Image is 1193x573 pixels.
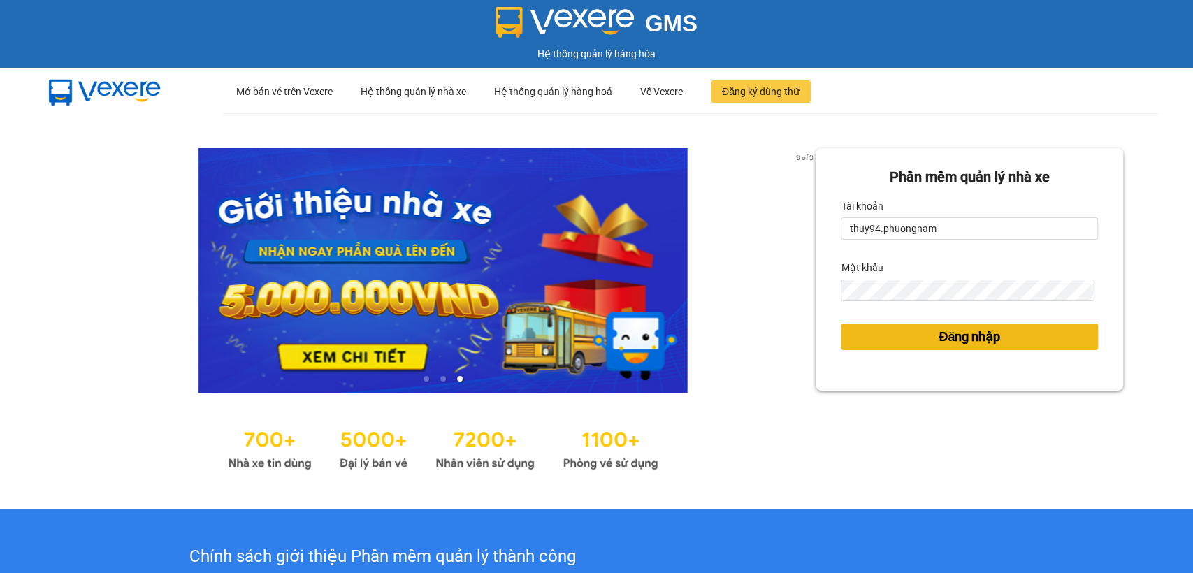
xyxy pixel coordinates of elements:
div: Hệ thống quản lý hàng hoá [494,69,612,114]
div: Mở bán vé trên Vexere [236,69,333,114]
img: mbUUG5Q.png [35,68,175,115]
input: Mật khẩu [841,280,1094,302]
span: GMS [645,10,697,36]
span: Đăng nhập [939,327,1000,347]
li: slide item 2 [440,376,446,382]
a: GMS [496,21,697,32]
button: Đăng ký dùng thử [711,80,811,103]
button: previous slide / item [70,148,89,393]
div: Phần mềm quản lý nhà xe [841,166,1098,188]
li: slide item 1 [424,376,429,382]
div: Hệ thống quản lý hàng hóa [3,46,1190,61]
button: Đăng nhập [841,324,1098,350]
p: 3 of 3 [791,148,816,166]
div: Chính sách giới thiệu Phần mềm quản lý thành công [83,544,681,570]
span: Đăng ký dùng thử [722,84,800,99]
label: Tài khoản [841,195,883,217]
li: slide item 3 [457,376,463,382]
img: logo 2 [496,7,634,38]
div: Hệ thống quản lý nhà xe [361,69,466,114]
div: Về Vexere [640,69,683,114]
button: next slide / item [796,148,816,393]
img: Statistics.png [228,421,658,474]
label: Mật khẩu [841,256,883,279]
input: Tài khoản [841,217,1098,240]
